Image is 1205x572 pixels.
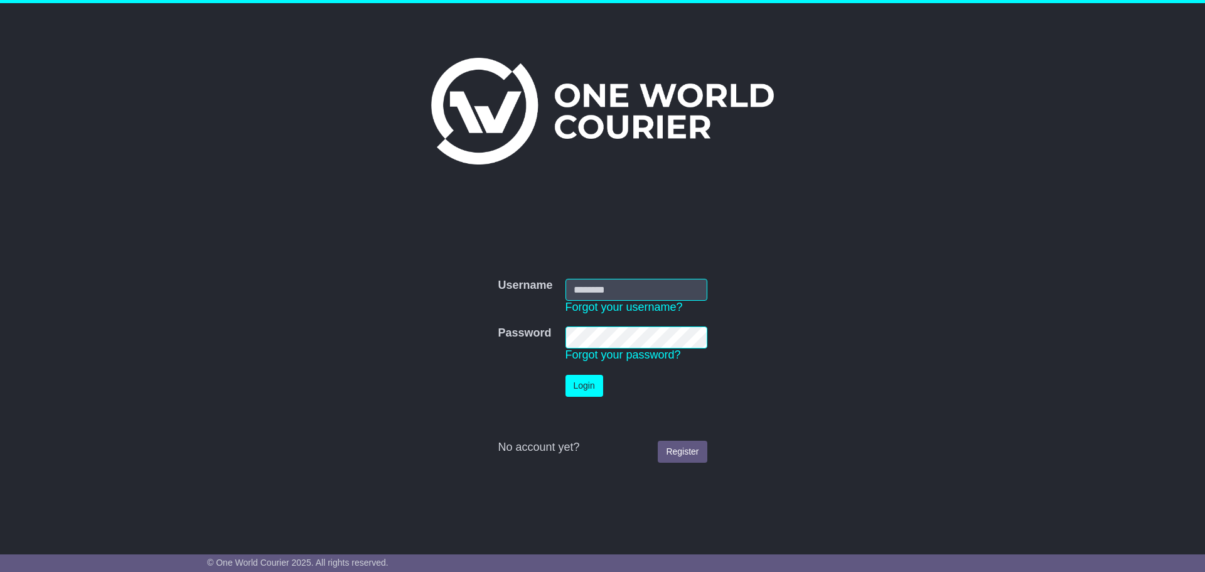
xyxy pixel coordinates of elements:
label: Password [498,326,551,340]
a: Register [658,441,707,463]
div: No account yet? [498,441,707,455]
button: Login [565,375,603,397]
a: Forgot your password? [565,348,681,361]
span: © One World Courier 2025. All rights reserved. [207,558,388,568]
img: One World [431,58,774,165]
a: Forgot your username? [565,301,683,313]
label: Username [498,279,552,293]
